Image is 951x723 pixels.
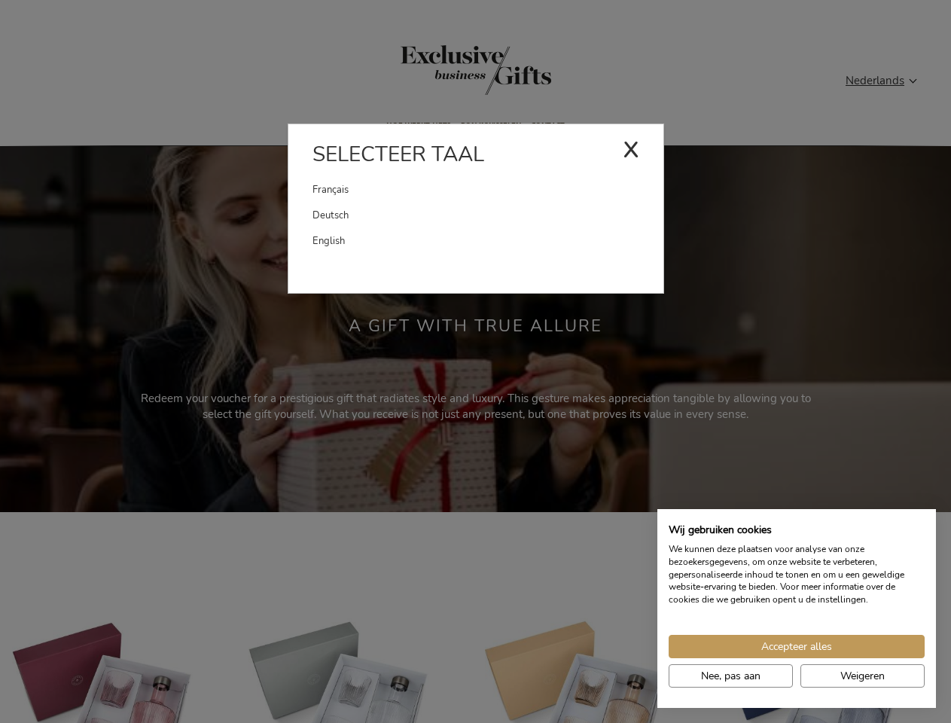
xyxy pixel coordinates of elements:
[288,139,663,177] div: Selecteer taal
[623,125,639,170] div: x
[669,664,793,688] button: Pas cookie voorkeuren aan
[312,177,623,203] a: Français
[312,203,663,228] a: Deutsch
[669,523,925,537] h2: Wij gebruiken cookies
[840,668,885,684] span: Weigeren
[701,668,760,684] span: Nee, pas aan
[669,543,925,606] p: We kunnen deze plaatsen voor analyse van onze bezoekersgegevens, om onze website te verbeteren, g...
[669,635,925,658] button: Accepteer alle cookies
[312,228,663,254] a: English
[761,639,832,654] span: Accepteer alles
[800,664,925,688] button: Alle cookies weigeren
